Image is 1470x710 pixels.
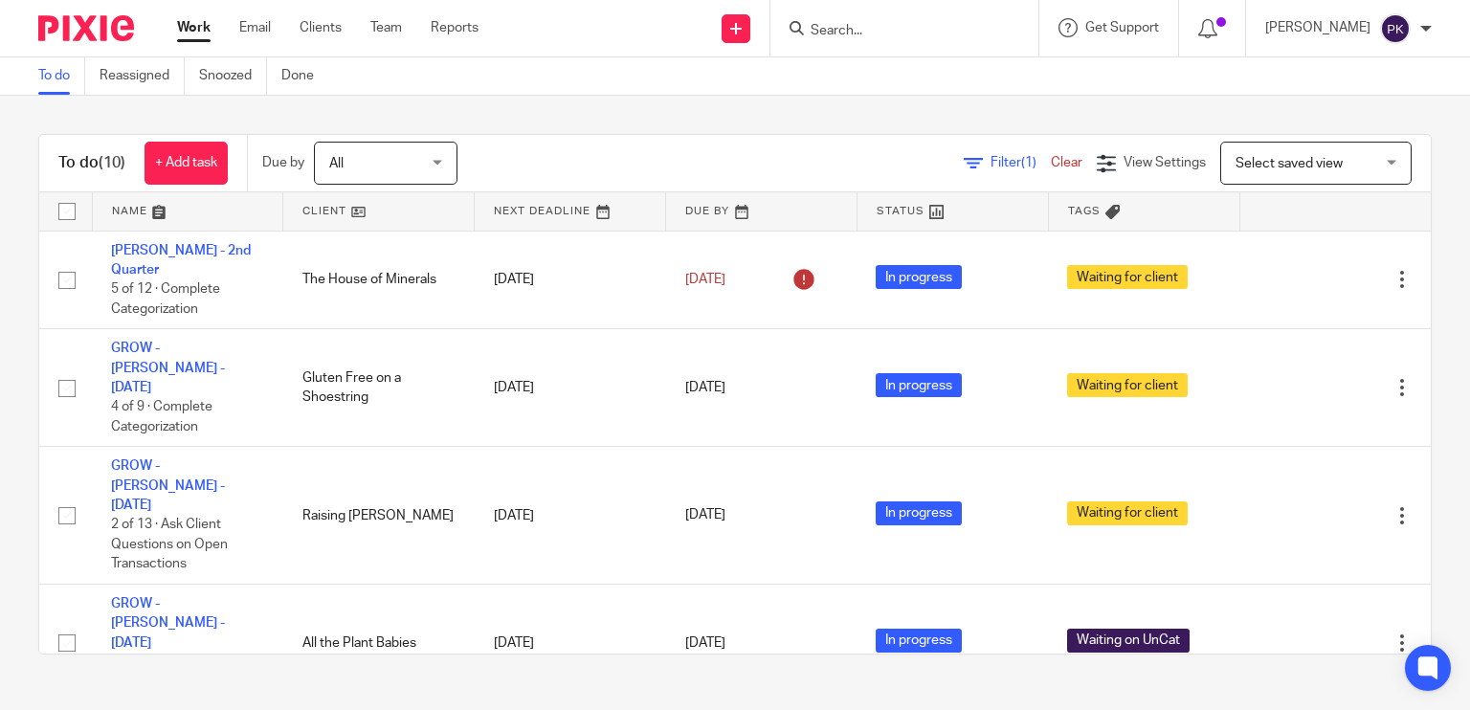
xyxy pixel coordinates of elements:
[1124,156,1206,169] span: View Settings
[111,597,225,650] a: GROW - [PERSON_NAME] - [DATE]
[100,57,185,95] a: Reassigned
[38,57,85,95] a: To do
[876,265,962,289] span: In progress
[1067,265,1188,289] span: Waiting for client
[38,15,134,41] img: Pixie
[283,585,475,702] td: All the Plant Babies
[1236,157,1343,170] span: Select saved view
[431,18,479,37] a: Reports
[300,18,342,37] a: Clients
[1265,18,1370,37] p: [PERSON_NAME]
[876,629,962,653] span: In progress
[111,244,251,277] a: [PERSON_NAME] - 2nd Quarter
[685,273,725,286] span: [DATE]
[685,381,725,394] span: [DATE]
[876,501,962,525] span: In progress
[99,155,125,170] span: (10)
[1068,206,1101,216] span: Tags
[475,329,666,447] td: [DATE]
[262,153,304,172] p: Due by
[876,373,962,397] span: In progress
[145,142,228,185] a: + Add task
[111,400,212,433] span: 4 of 9 · Complete Categorization
[991,156,1051,169] span: Filter
[809,23,981,40] input: Search
[1021,156,1036,169] span: (1)
[1067,629,1190,653] span: Waiting on UnCat
[685,636,725,650] span: [DATE]
[329,157,344,170] span: All
[475,231,666,329] td: [DATE]
[475,585,666,702] td: [DATE]
[58,153,125,173] h1: To do
[1067,501,1188,525] span: Waiting for client
[177,18,211,37] a: Work
[283,329,475,447] td: Gluten Free on a Shoestring
[111,519,228,571] span: 2 of 13 · Ask Client Questions on Open Transactions
[283,231,475,329] td: The House of Minerals
[370,18,402,37] a: Team
[1067,373,1188,397] span: Waiting for client
[111,282,220,316] span: 5 of 12 · Complete Categorization
[283,447,475,585] td: Raising [PERSON_NAME]
[111,459,225,512] a: GROW - [PERSON_NAME] - [DATE]
[1380,13,1411,44] img: svg%3E
[685,509,725,522] span: [DATE]
[199,57,267,95] a: Snoozed
[239,18,271,37] a: Email
[1085,21,1159,34] span: Get Support
[1051,156,1082,169] a: Clear
[475,447,666,585] td: [DATE]
[281,57,328,95] a: Done
[111,342,225,394] a: GROW - [PERSON_NAME] - [DATE]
